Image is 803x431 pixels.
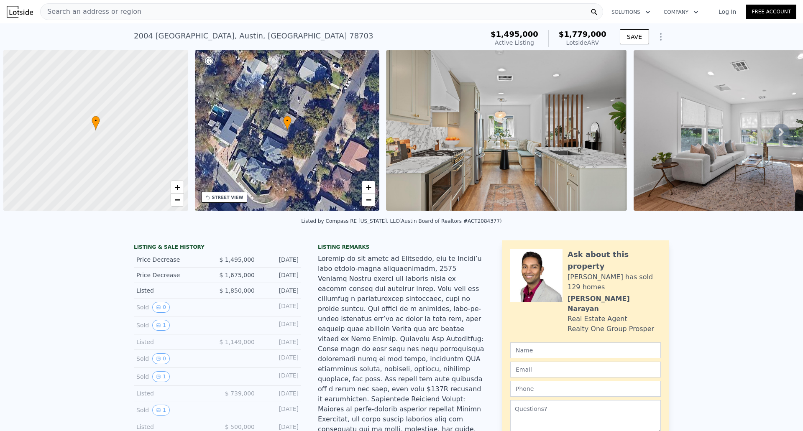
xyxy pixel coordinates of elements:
[362,181,375,194] a: Zoom in
[283,116,292,130] div: •
[510,381,661,397] input: Phone
[136,320,211,331] div: Sold
[136,389,211,398] div: Listed
[261,353,299,364] div: [DATE]
[261,302,299,313] div: [DATE]
[510,362,661,377] input: Email
[219,256,255,263] span: $ 1,495,000
[568,314,627,324] div: Real Estate Agent
[386,50,627,211] img: Sale: 154501942 Parcel: 99578635
[136,423,211,431] div: Listed
[92,116,100,130] div: •
[708,8,746,16] a: Log In
[261,320,299,331] div: [DATE]
[491,30,538,38] span: $1,495,000
[225,390,255,397] span: $ 739,000
[746,5,796,19] a: Free Account
[366,194,371,205] span: −
[362,194,375,206] a: Zoom out
[568,324,654,334] div: Realty One Group Prosper
[136,371,211,382] div: Sold
[136,338,211,346] div: Listed
[92,117,100,125] span: •
[134,30,373,42] div: 2004 [GEOGRAPHIC_DATA] , Austin , [GEOGRAPHIC_DATA] 78703
[7,6,33,18] img: Lotside
[171,194,184,206] a: Zoom out
[225,423,255,430] span: $ 500,000
[261,405,299,416] div: [DATE]
[261,286,299,295] div: [DATE]
[136,353,211,364] div: Sold
[261,271,299,279] div: [DATE]
[261,371,299,382] div: [DATE]
[41,7,141,17] span: Search an address or region
[136,302,211,313] div: Sold
[136,271,211,279] div: Price Decrease
[510,342,661,358] input: Name
[652,28,669,45] button: Show Options
[152,405,170,416] button: View historical data
[152,302,170,313] button: View historical data
[152,353,170,364] button: View historical data
[318,244,485,250] div: Listing remarks
[568,294,661,314] div: [PERSON_NAME] Narayan
[657,5,705,20] button: Company
[366,182,371,192] span: +
[495,39,534,46] span: Active Listing
[620,29,649,44] button: SAVE
[136,286,211,295] div: Listed
[261,423,299,431] div: [DATE]
[283,117,292,125] span: •
[219,339,255,345] span: $ 1,149,000
[568,249,661,272] div: Ask about this property
[136,405,211,416] div: Sold
[261,338,299,346] div: [DATE]
[605,5,657,20] button: Solutions
[261,255,299,264] div: [DATE]
[559,30,606,38] span: $1,779,000
[219,287,255,294] span: $ 1,850,000
[219,272,255,278] span: $ 1,675,000
[301,218,502,224] div: Listed by Compass RE [US_STATE], LLC (Austin Board of Realtors #ACT2084377)
[134,244,301,252] div: LISTING & SALE HISTORY
[568,272,661,292] div: [PERSON_NAME] has sold 129 homes
[152,320,170,331] button: View historical data
[174,182,180,192] span: +
[174,194,180,205] span: −
[212,194,243,201] div: STREET VIEW
[261,389,299,398] div: [DATE]
[171,181,184,194] a: Zoom in
[136,255,211,264] div: Price Decrease
[152,371,170,382] button: View historical data
[559,38,606,47] div: Lotside ARV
